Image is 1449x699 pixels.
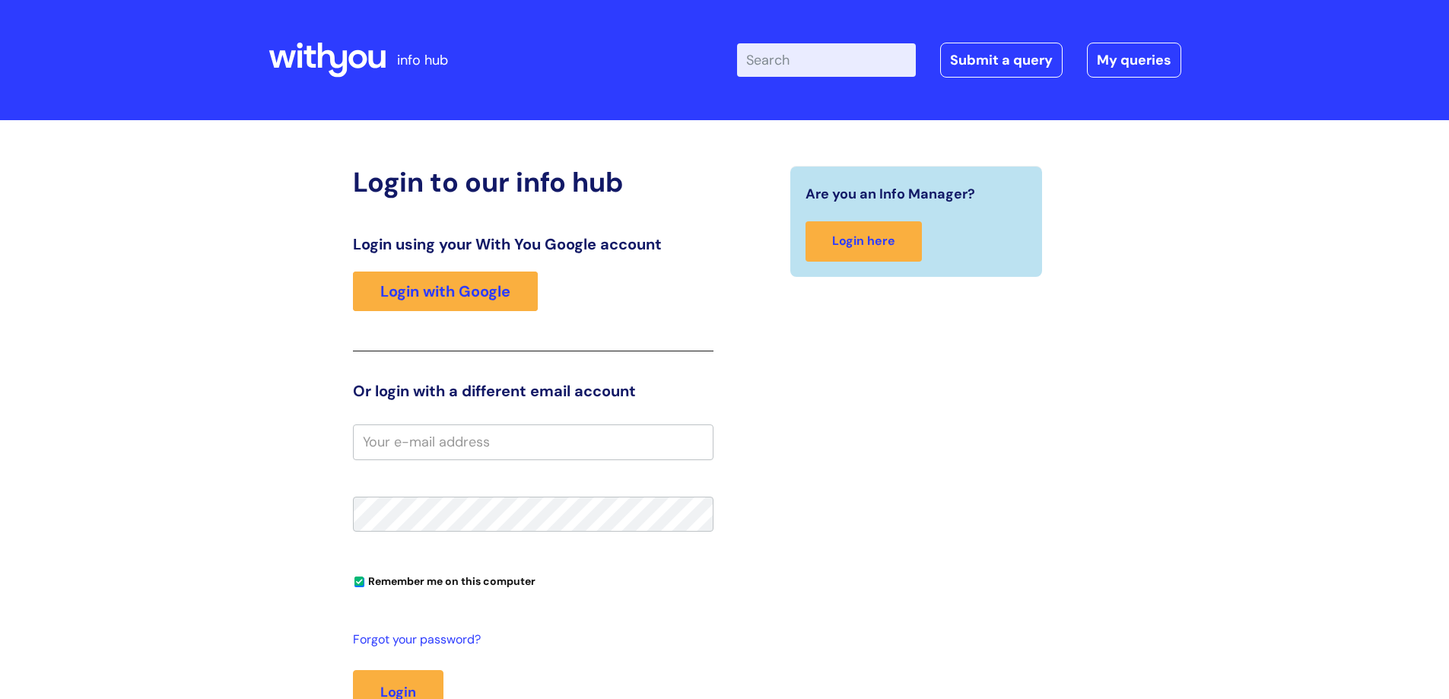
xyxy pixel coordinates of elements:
a: My queries [1087,43,1181,78]
span: Are you an Info Manager? [806,182,975,206]
a: Login with Google [353,272,538,311]
div: You can uncheck this option if you're logging in from a shared device [353,568,713,593]
input: Remember me on this computer [354,577,364,587]
a: Forgot your password? [353,629,706,651]
input: Search [737,43,916,77]
h2: Login to our info hub [353,166,713,199]
label: Remember me on this computer [353,571,535,588]
h3: Or login with a different email account [353,382,713,400]
p: info hub [397,48,448,72]
h3: Login using your With You Google account [353,235,713,253]
input: Your e-mail address [353,424,713,459]
a: Login here [806,221,922,262]
a: Submit a query [940,43,1063,78]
